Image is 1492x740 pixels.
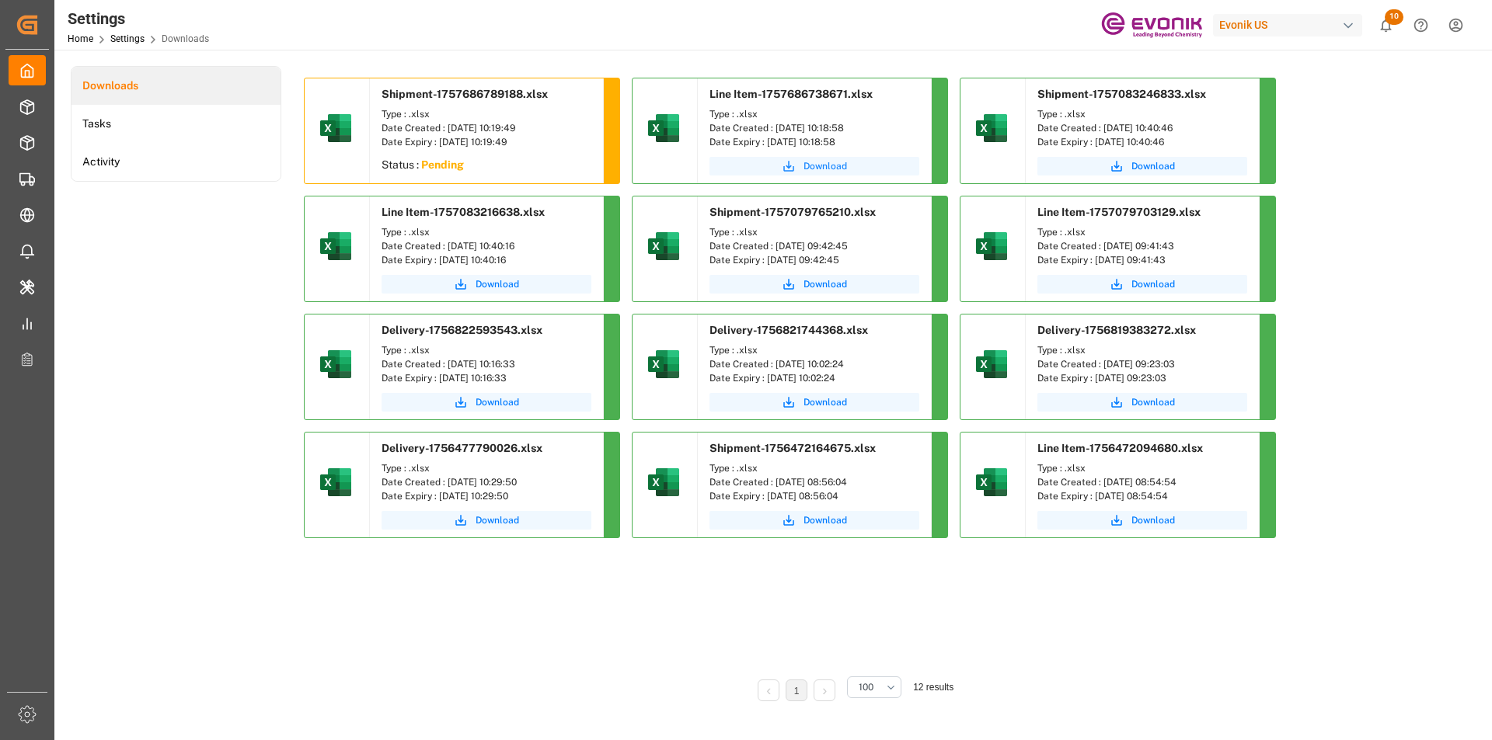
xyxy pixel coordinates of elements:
[709,511,919,530] button: Download
[847,676,901,698] button: open menu
[317,346,354,383] img: microsoft-excel-2019--v1.png
[794,686,800,697] a: 1
[804,395,847,409] span: Download
[709,135,919,149] div: Date Expiry : [DATE] 10:18:58
[1037,511,1247,530] button: Download
[709,88,873,100] span: Line Item-1757686738671.xlsx
[68,7,209,30] div: Settings
[382,475,591,489] div: Date Created : [DATE] 10:29:50
[1368,8,1403,43] button: show 10 new notifications
[476,513,519,527] span: Download
[709,442,876,454] span: Shipment-1756472164675.xlsx
[382,121,591,135] div: Date Created : [DATE] 10:19:49
[973,228,1010,265] img: microsoft-excel-2019--v1.png
[709,343,919,357] div: Type : .xlsx
[382,511,591,530] button: Download
[1037,442,1203,454] span: Line Item-1756472094680.xlsx
[645,109,682,147] img: microsoft-excel-2019--v1.png
[71,67,281,105] li: Downloads
[382,225,591,239] div: Type : .xlsx
[1037,461,1247,475] div: Type : .xlsx
[1037,157,1247,175] button: Download
[814,679,835,701] li: Next Page
[382,442,542,454] span: Delivery-1756477790026.xlsx
[1037,239,1247,253] div: Date Created : [DATE] 09:41:43
[709,275,919,294] button: Download
[1213,14,1362,36] div: Evonik US
[709,461,919,475] div: Type : .xlsx
[973,464,1010,501] img: microsoft-excel-2019--v1.png
[709,357,919,371] div: Date Created : [DATE] 10:02:24
[382,343,591,357] div: Type : .xlsx
[709,253,919,267] div: Date Expiry : [DATE] 09:42:45
[1037,107,1247,121] div: Type : .xlsx
[709,393,919,412] button: Download
[786,679,807,701] li: 1
[1037,275,1247,294] button: Download
[709,107,919,121] div: Type : .xlsx
[709,225,919,239] div: Type : .xlsx
[1037,121,1247,135] div: Date Created : [DATE] 10:40:46
[1131,277,1175,291] span: Download
[973,109,1010,147] img: microsoft-excel-2019--v1.png
[382,324,542,336] span: Delivery-1756822593543.xlsx
[645,228,682,265] img: microsoft-excel-2019--v1.png
[1131,513,1175,527] span: Download
[859,680,873,694] span: 100
[1101,12,1202,39] img: Evonik-brand-mark-Deep-Purple-RGB.jpeg_1700498283.jpeg
[382,239,591,253] div: Date Created : [DATE] 10:40:16
[382,135,591,149] div: Date Expiry : [DATE] 10:19:49
[1037,324,1196,336] span: Delivery-1756819383272.xlsx
[804,277,847,291] span: Download
[1037,206,1201,218] span: Line Item-1757079703129.xlsx
[804,513,847,527] span: Download
[382,275,591,294] a: Download
[1037,253,1247,267] div: Date Expiry : [DATE] 09:41:43
[1131,159,1175,173] span: Download
[382,461,591,475] div: Type : .xlsx
[758,679,779,701] li: Previous Page
[1037,357,1247,371] div: Date Created : [DATE] 09:23:03
[1385,9,1403,25] span: 10
[317,464,354,501] img: microsoft-excel-2019--v1.png
[1037,489,1247,503] div: Date Expiry : [DATE] 08:54:54
[476,277,519,291] span: Download
[382,393,591,412] button: Download
[476,395,519,409] span: Download
[382,357,591,371] div: Date Created : [DATE] 10:16:33
[1037,371,1247,385] div: Date Expiry : [DATE] 09:23:03
[1131,395,1175,409] span: Download
[1037,225,1247,239] div: Type : .xlsx
[382,371,591,385] div: Date Expiry : [DATE] 10:16:33
[110,33,145,44] a: Settings
[1037,343,1247,357] div: Type : .xlsx
[382,253,591,267] div: Date Expiry : [DATE] 10:40:16
[1403,8,1438,43] button: Help Center
[645,346,682,383] img: microsoft-excel-2019--v1.png
[68,33,93,44] a: Home
[71,143,281,181] li: Activity
[709,489,919,503] div: Date Expiry : [DATE] 08:56:04
[382,489,591,503] div: Date Expiry : [DATE] 10:29:50
[645,464,682,501] img: microsoft-excel-2019--v1.png
[71,105,281,143] a: Tasks
[709,475,919,489] div: Date Created : [DATE] 08:56:04
[709,324,868,336] span: Delivery-1756821744368.xlsx
[804,159,847,173] span: Download
[709,239,919,253] div: Date Created : [DATE] 09:42:45
[1037,475,1247,489] div: Date Created : [DATE] 08:54:54
[709,157,919,175] button: Download
[382,107,591,121] div: Type : .xlsx
[709,121,919,135] div: Date Created : [DATE] 10:18:58
[1037,393,1247,412] button: Download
